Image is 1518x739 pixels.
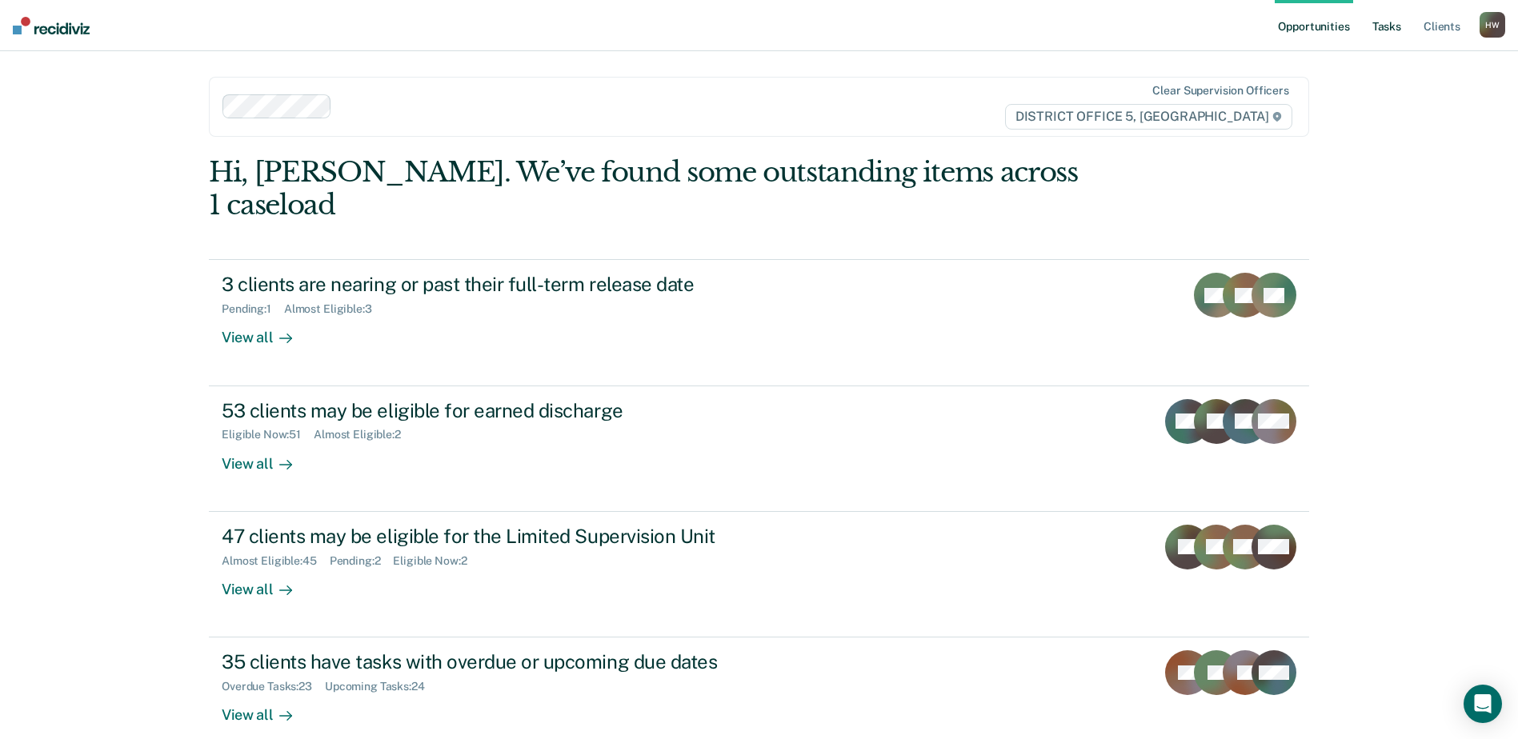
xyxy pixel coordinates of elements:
span: DISTRICT OFFICE 5, [GEOGRAPHIC_DATA] [1005,104,1292,130]
div: View all [222,567,311,598]
div: Eligible Now : 2 [393,554,479,568]
a: 3 clients are nearing or past their full-term release datePending:1Almost Eligible:3View all [209,259,1309,385]
div: Almost Eligible : 45 [222,554,330,568]
div: Clear supervision officers [1152,84,1288,98]
div: Pending : 2 [330,554,394,568]
div: Upcoming Tasks : 24 [325,680,438,693]
div: View all [222,441,311,473]
button: HW [1480,12,1505,38]
div: Open Intercom Messenger [1464,685,1502,723]
div: Eligible Now : 51 [222,428,314,441]
div: 47 clients may be eligible for the Limited Supervision Unit [222,525,783,548]
div: View all [222,316,311,347]
div: Almost Eligible : 3 [284,302,385,316]
div: Almost Eligible : 2 [314,428,414,441]
div: View all [222,693,311,725]
div: Hi, [PERSON_NAME]. We’ve found some outstanding items across 1 caseload [209,156,1089,222]
div: Pending : 1 [222,302,284,316]
img: Recidiviz [13,17,90,34]
div: H W [1480,12,1505,38]
div: 53 clients may be eligible for earned discharge [222,399,783,422]
div: 35 clients have tasks with overdue or upcoming due dates [222,650,783,673]
div: 3 clients are nearing or past their full-term release date [222,273,783,296]
a: 53 clients may be eligible for earned dischargeEligible Now:51Almost Eligible:2View all [209,386,1309,512]
a: 47 clients may be eligible for the Limited Supervision UnitAlmost Eligible:45Pending:2Eligible No... [209,512,1309,637]
div: Overdue Tasks : 23 [222,680,325,693]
